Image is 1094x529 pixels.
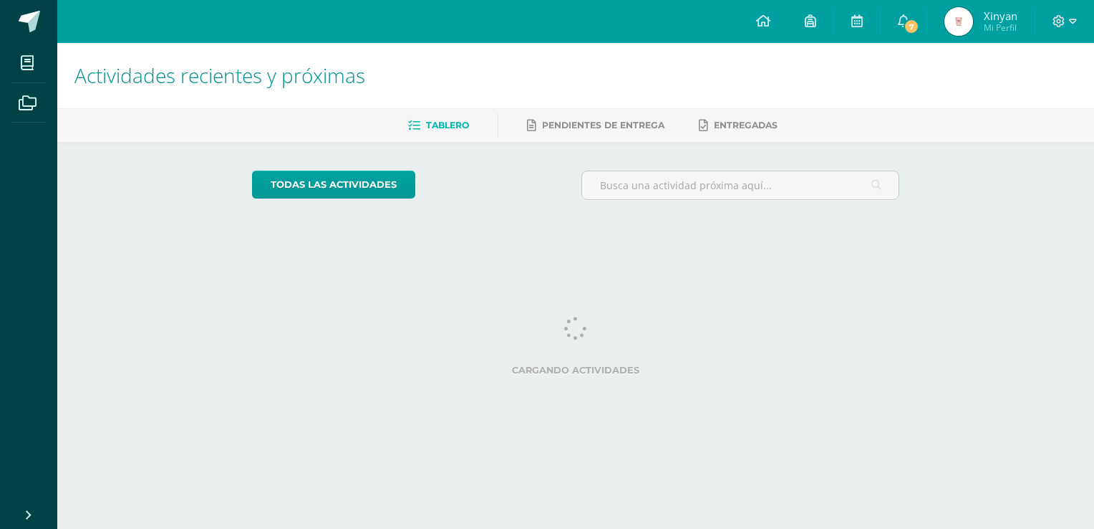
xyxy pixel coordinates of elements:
input: Busca una actividad próxima aquí... [582,171,899,199]
a: Pendientes de entrega [527,114,664,137]
span: Entregadas [714,120,778,130]
span: Actividades recientes y próximas [74,62,365,89]
span: Pendientes de entrega [542,120,664,130]
span: Xinyan [984,9,1017,23]
label: Cargando actividades [252,365,900,376]
span: Tablero [426,120,469,130]
a: Tablero [408,114,469,137]
span: 7 [904,19,919,34]
span: Mi Perfil [984,22,1017,34]
a: todas las Actividades [252,171,415,199]
img: 31c7248459b52d1968276b61d18b5cd8.png [944,7,973,36]
a: Entregadas [699,114,778,137]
